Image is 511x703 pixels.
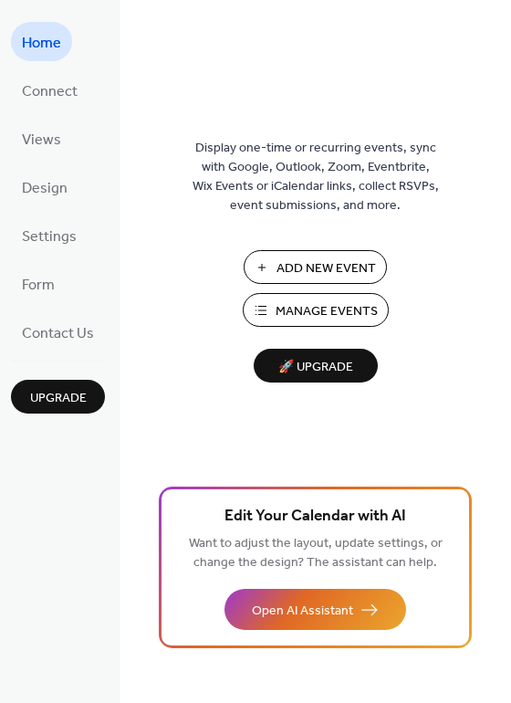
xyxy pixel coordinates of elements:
[22,29,61,58] span: Home
[22,271,55,299] span: Form
[252,602,353,621] span: Open AI Assistant
[276,302,378,321] span: Manage Events
[22,320,94,348] span: Contact Us
[243,293,389,327] button: Manage Events
[11,70,89,110] a: Connect
[11,264,66,303] a: Form
[193,139,439,215] span: Display one-time or recurring events, sync with Google, Outlook, Zoom, Eventbrite, Wix Events or ...
[265,355,367,380] span: 🚀 Upgrade
[224,504,406,530] span: Edit Your Calendar with AI
[11,22,72,61] a: Home
[22,223,77,251] span: Settings
[11,119,72,158] a: Views
[244,250,387,284] button: Add New Event
[11,380,105,414] button: Upgrade
[22,78,78,106] span: Connect
[276,259,376,278] span: Add New Event
[22,174,68,203] span: Design
[224,589,406,630] button: Open AI Assistant
[11,167,78,206] a: Design
[254,349,378,383] button: 🚀 Upgrade
[30,389,87,408] span: Upgrade
[189,531,443,575] span: Want to adjust the layout, update settings, or change the design? The assistant can help.
[11,215,88,255] a: Settings
[11,312,105,351] a: Contact Us
[22,126,61,154] span: Views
